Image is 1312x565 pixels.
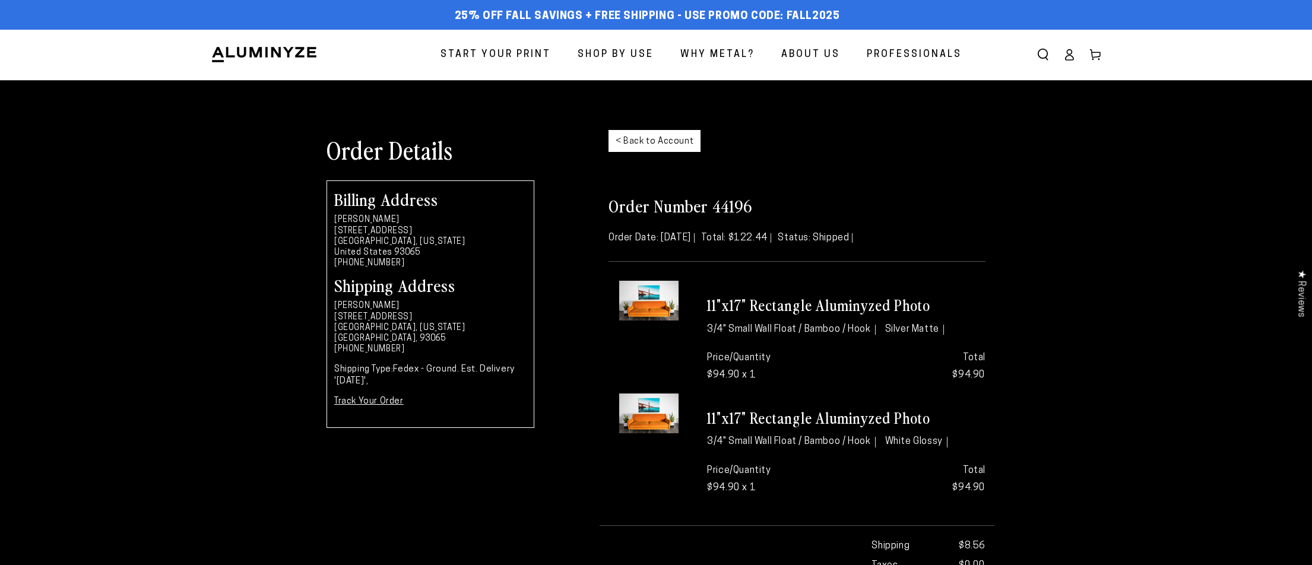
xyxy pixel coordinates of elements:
[609,195,985,216] h2: Order Number 44196
[334,215,400,224] strong: [PERSON_NAME]
[707,296,985,315] h3: 11"x17" Rectangle Aluminyzed Photo
[963,353,985,363] strong: Total
[671,39,763,71] a: Why Metal?
[334,312,527,323] li: [STREET_ADDRESS]
[885,437,948,447] li: White Glossy
[334,277,527,293] h2: Shipping Address
[707,408,985,428] h3: 11"x17" Rectangle Aluminyzed Photo
[772,39,849,71] a: About Us
[867,46,962,64] span: Professionals
[334,334,527,344] li: [GEOGRAPHIC_DATA], 93065
[885,325,945,335] li: Silver Matte
[334,191,527,207] h2: Billing Address
[334,301,400,310] strong: [PERSON_NAME]
[680,46,755,64] span: Why Metal?
[334,365,393,374] strong: Shipping Type:
[211,46,318,64] img: Aluminyze
[334,247,527,258] li: United States 93065
[707,325,876,335] li: 3/4" Small Wall Float / Bamboo / Hook
[963,466,985,475] strong: Total
[619,281,679,320] img: Custom Photo Metal Print, 11x17 Aluminum Prints - 3/4" Small Wall Float / Hook
[334,344,527,355] li: [PHONE_NUMBER]
[778,233,853,243] span: Status: Shipped
[1289,261,1312,326] div: Click to open Judge.me floating reviews tab
[440,46,551,64] span: Start Your Print
[334,226,527,237] li: [STREET_ADDRESS]
[707,437,876,447] li: 3/4" Small Wall Float / Bamboo / Hook
[609,130,701,152] a: < Back to Account
[707,462,837,497] p: Price/Quantity $94.90 x 1
[609,233,695,243] span: Order Date: [DATE]
[858,39,971,71] a: Professionals
[578,46,654,64] span: Shop By Use
[872,538,909,555] strong: Shipping
[334,237,527,247] li: [GEOGRAPHIC_DATA], [US_STATE]
[432,39,560,71] a: Start Your Print
[334,258,527,269] li: [PHONE_NUMBER]
[781,46,840,64] span: About Us
[334,397,404,406] a: Track Your Order
[455,10,840,23] span: 25% off FALL Savings + Free Shipping - Use Promo Code: FALL2025
[334,364,527,387] p: Fedex - Ground. Est. Delivery '[DATE]',
[1030,42,1056,68] summary: Search our site
[701,233,771,243] span: Total: $122.44
[569,39,663,71] a: Shop By Use
[959,538,985,555] span: $8.56
[334,323,527,334] li: [GEOGRAPHIC_DATA], [US_STATE]
[855,462,985,497] p: $94.90
[327,134,591,165] h1: Order Details
[855,350,985,384] p: $94.90
[707,350,837,384] p: Price/Quantity $94.90 x 1
[619,393,679,433] img: Custom Photo Metal Print, 11x17 Aluminum Prints - 3/4" Small Wall Float / Hook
